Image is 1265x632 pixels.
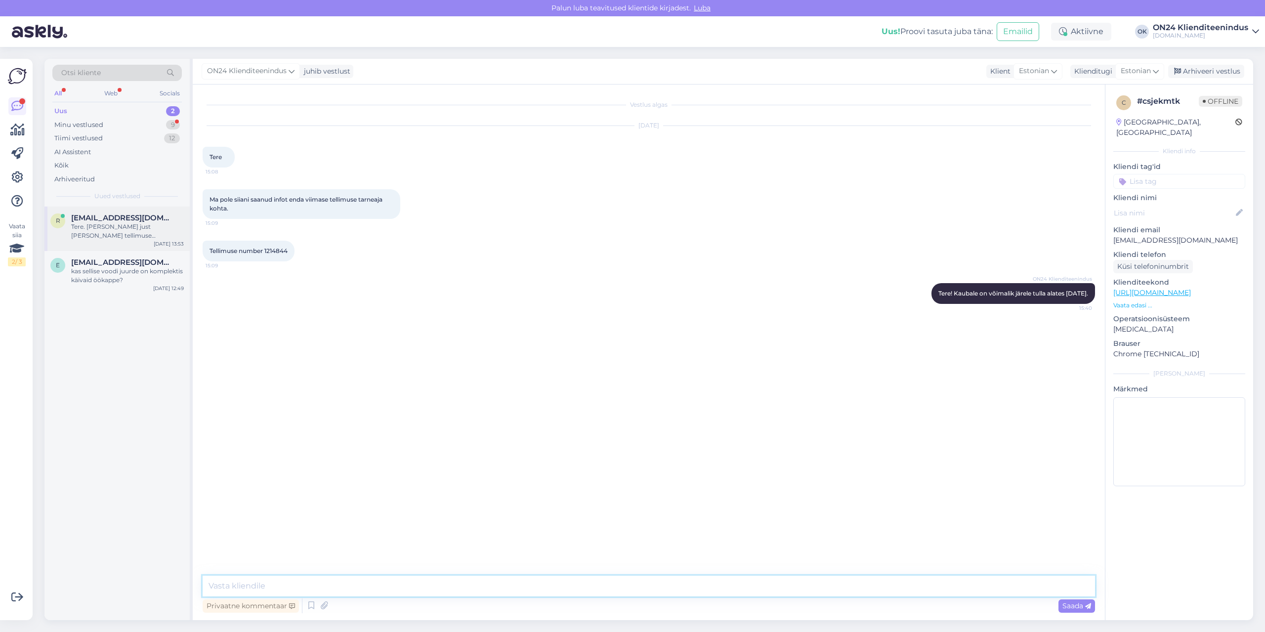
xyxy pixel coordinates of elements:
div: [DATE] 13:53 [154,240,184,248]
div: Proovi tasuta juba täna: [882,26,993,38]
div: Minu vestlused [54,120,103,130]
div: 2 [166,106,180,116]
span: Tere! Kaubale on võimalik järele tulla alates [DATE]. [938,290,1088,297]
div: OK [1135,25,1149,39]
p: Märkmed [1113,384,1245,394]
div: Klient [986,66,1011,77]
span: Estonian [1121,66,1151,77]
div: Vestlus algas [203,100,1095,109]
div: Klienditugi [1070,66,1112,77]
div: Tere. [PERSON_NAME] just [PERSON_NAME] tellimuse (Ettemaksuarve: 1212948), pikendatav söögilaud [... [71,222,184,240]
span: Saada [1062,601,1091,610]
div: All [52,87,64,100]
span: Uued vestlused [94,192,140,201]
span: 15:09 [206,262,243,269]
div: 2 / 3 [8,257,26,266]
p: Kliendi nimi [1113,193,1245,203]
div: # csjekmtk [1137,95,1199,107]
p: [EMAIL_ADDRESS][DOMAIN_NAME] [1113,235,1245,246]
input: Lisa nimi [1114,208,1234,218]
div: [DATE] 12:49 [153,285,184,292]
span: Luba [691,3,714,12]
span: rlausing@gmail.com [71,213,174,222]
span: ON24 Klienditeenindus [207,66,287,77]
p: Operatsioonisüsteem [1113,314,1245,324]
div: Privaatne kommentaar [203,599,299,613]
div: Arhiveeri vestlus [1168,65,1244,78]
span: Tellimuse number 1214844 [210,247,288,254]
div: Aktiivne [1051,23,1111,41]
p: Kliendi telefon [1113,250,1245,260]
div: Web [102,87,120,100]
span: Ma pole siiani saanud infot enda viimase tellimuse tarneaja kohta. [210,196,384,212]
div: juhib vestlust [300,66,350,77]
input: Lisa tag [1113,174,1245,189]
div: Kõik [54,161,69,170]
div: Kliendi info [1113,147,1245,156]
span: 15:09 [206,219,243,227]
div: AI Assistent [54,147,91,157]
div: kas sellise voodi juurde on komplektis käivaid öökappe? [71,267,184,285]
div: Arhiveeritud [54,174,95,184]
span: ON24 Klienditeenindus [1033,275,1092,283]
p: Vaata edasi ... [1113,301,1245,310]
div: [PERSON_NAME] [1113,369,1245,378]
a: ON24 Klienditeenindus[DOMAIN_NAME] [1153,24,1259,40]
span: Offline [1199,96,1242,107]
div: ON24 Klienditeenindus [1153,24,1248,32]
div: 12 [164,133,180,143]
span: Estonian [1019,66,1049,77]
p: [MEDICAL_DATA] [1113,324,1245,335]
p: Klienditeekond [1113,277,1245,288]
p: Kliendi email [1113,225,1245,235]
div: Tiimi vestlused [54,133,103,143]
span: Tere [210,153,222,161]
span: 15:08 [206,168,243,175]
span: efkakask@gmail.com [71,258,174,267]
p: Kliendi tag'id [1113,162,1245,172]
div: Küsi telefoninumbrit [1113,260,1193,273]
div: [GEOGRAPHIC_DATA], [GEOGRAPHIC_DATA] [1116,117,1235,138]
div: [DOMAIN_NAME] [1153,32,1248,40]
img: Askly Logo [8,67,27,85]
span: c [1122,99,1126,106]
div: Socials [158,87,182,100]
div: Uus [54,106,67,116]
p: Chrome [TECHNICAL_ID] [1113,349,1245,359]
span: 15:40 [1055,304,1092,312]
p: Brauser [1113,338,1245,349]
div: Vaata siia [8,222,26,266]
b: Uus! [882,27,900,36]
div: 9 [166,120,180,130]
div: [DATE] [203,121,1095,130]
a: [URL][DOMAIN_NAME] [1113,288,1191,297]
span: r [56,217,60,224]
button: Emailid [997,22,1039,41]
span: e [56,261,60,269]
span: Otsi kliente [61,68,101,78]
